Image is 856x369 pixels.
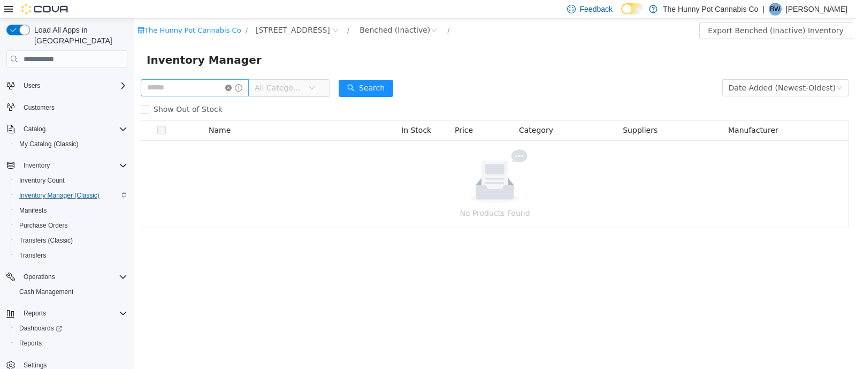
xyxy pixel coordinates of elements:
span: Show Out of Stock [16,87,93,95]
span: 600 Fleet St [122,6,196,18]
button: Inventory [2,158,132,173]
a: icon: shopThe Hunny Pot Cannabis Co [4,8,107,16]
span: Purchase Orders [19,221,68,230]
button: Inventory Count [11,173,132,188]
span: Feedback [580,4,613,14]
span: Cash Management [15,285,127,298]
span: Transfers (Classic) [15,234,127,247]
button: Inventory [19,159,54,172]
span: Operations [19,270,127,283]
p: [PERSON_NAME] [786,3,847,16]
span: Manifests [19,206,47,215]
span: Load All Apps in [GEOGRAPHIC_DATA] [30,25,127,46]
span: Customers [19,101,127,114]
button: Users [2,78,132,93]
span: Dashboards [15,322,127,335]
button: Users [19,79,44,92]
button: Purchase Orders [11,218,132,233]
span: Reports [24,309,46,318]
p: | [762,3,765,16]
i: icon: down [175,66,181,74]
span: Transfers [19,251,46,260]
input: Dark Mode [621,3,644,14]
button: Customers [2,100,132,115]
span: Users [19,79,127,92]
span: BW [770,3,780,16]
button: Cash Management [11,284,132,299]
span: All Categories [121,64,170,75]
span: My Catalog (Classic) [19,140,79,148]
i: icon: close-circle [91,66,98,73]
span: Inventory Count [15,174,127,187]
a: Manifests [15,204,51,217]
div: Date Added (Newest-Oldest) [595,62,702,78]
span: Reports [19,339,42,348]
button: Export Benched (Inactive) Inventory [565,4,719,21]
span: Reports [19,307,127,320]
a: Cash Management [15,285,78,298]
span: Name [75,108,97,116]
button: Catalog [19,123,50,135]
span: Reports [15,337,127,350]
span: Purchase Orders [15,219,127,232]
span: Transfers (Classic) [19,236,73,245]
div: Bonnie Wong [769,3,782,16]
span: Catalog [19,123,127,135]
span: Category [385,108,419,116]
i: icon: down [702,66,709,74]
span: Inventory Count [19,176,65,185]
button: Inventory Manager (Classic) [11,188,132,203]
button: Transfers (Classic) [11,233,132,248]
span: Operations [24,273,55,281]
a: Transfers (Classic) [15,234,77,247]
span: Cash Management [19,288,73,296]
span: Catalog [24,125,45,133]
button: Catalog [2,122,132,137]
button: Reports [19,307,50,320]
span: My Catalog (Classic) [15,138,127,150]
a: Transfers [15,249,50,262]
a: My Catalog (Classic) [15,138,83,150]
span: Inventory Manager (Classic) [19,191,100,200]
button: Operations [19,270,59,283]
p: The Hunny Pot Cannabis Co [663,3,758,16]
span: Manufacturer [594,108,645,116]
button: icon: searchSearch [205,62,259,79]
span: Inventory Manager [13,33,134,50]
span: Users [24,81,40,90]
span: Inventory [24,161,50,170]
span: Suppliers [489,108,524,116]
a: Inventory Count [15,174,69,187]
span: Dashboards [19,324,62,333]
img: Cova [21,4,70,14]
i: icon: shop [4,9,11,16]
a: Purchase Orders [15,219,72,232]
div: Benched (Inactive) [226,4,296,20]
button: Reports [2,306,132,321]
button: Manifests [11,203,132,218]
button: Transfers [11,248,132,263]
button: My Catalog (Classic) [11,137,132,152]
button: Reports [11,336,132,351]
i: icon: info-circle [101,66,109,73]
span: Transfers [15,249,127,262]
span: Manifests [15,204,127,217]
span: Customers [24,103,55,112]
a: Dashboards [11,321,132,336]
span: / [213,8,216,16]
p: No Products Found [20,189,702,201]
span: Inventory Manager (Classic) [15,189,127,202]
span: / [314,8,316,16]
a: Inventory Manager (Classic) [15,189,104,202]
span: Inventory [19,159,127,172]
a: Customers [19,101,59,114]
a: Reports [15,337,46,350]
span: In Stock [267,108,297,116]
a: Dashboards [15,322,66,335]
button: Operations [2,269,132,284]
span: Dark Mode [621,14,622,15]
span: / [112,8,114,16]
span: Price [321,108,339,116]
